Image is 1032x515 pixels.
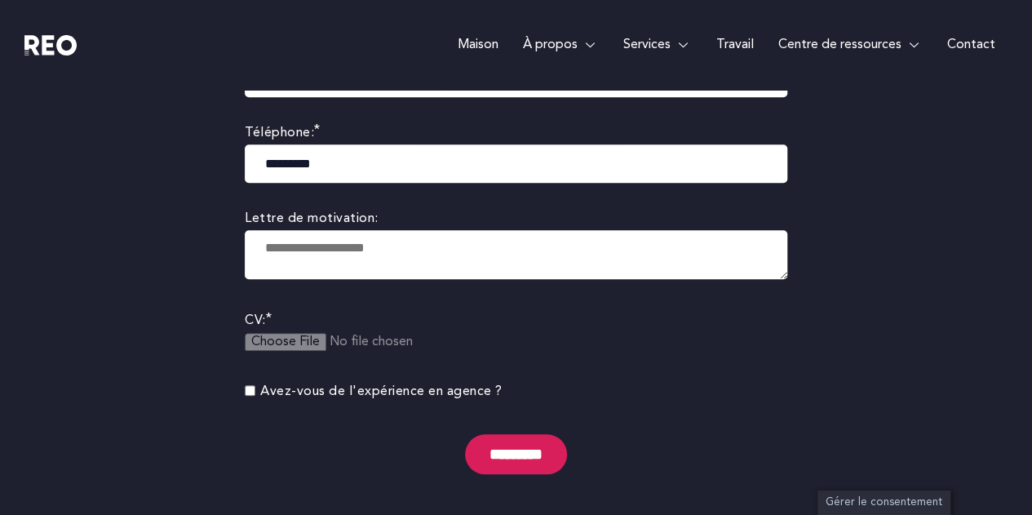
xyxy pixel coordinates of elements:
font: Maison [458,38,498,51]
font: Services [623,38,671,51]
font: Contact [947,38,995,51]
font: À propos [523,38,578,51]
font: Lettre de motivation: [245,211,379,224]
font: Gérer le consentement [826,497,942,508]
font: CV: [245,314,266,327]
font: Téléphone: [245,127,314,140]
font: Travail [716,38,754,51]
font: Avez-vous de l'expérience en agence ? [260,384,503,397]
font: Centre de ressources [778,38,901,51]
